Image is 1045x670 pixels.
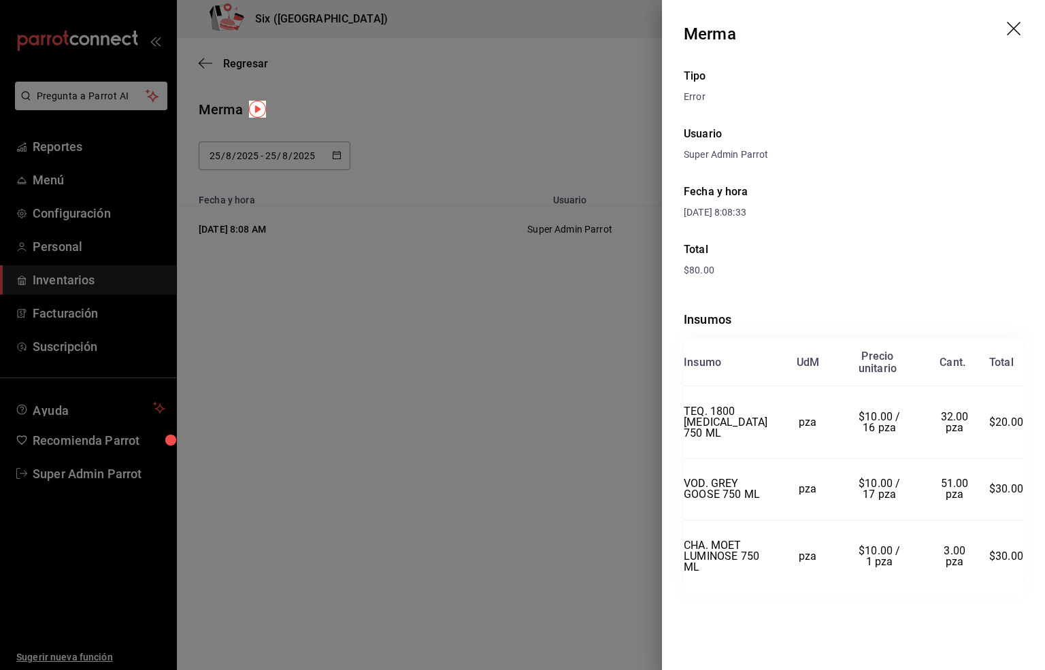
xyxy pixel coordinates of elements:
div: Fecha y hora [684,184,1023,200]
span: $10.00 / 16 pza [859,410,903,434]
td: pza [777,520,839,592]
td: pza [777,458,839,520]
span: 3.00 pza [944,544,968,568]
td: TEQ. 1800 [MEDICAL_DATA] 750 ML [684,386,777,459]
div: Tipo [684,68,1023,84]
td: VOD. GREY GOOSE 750 ML [684,458,777,520]
span: $10.00 / 1 pza [859,544,903,568]
td: pza [777,386,839,459]
div: Insumo [684,356,721,369]
div: Total [989,356,1014,369]
span: $10.00 / 17 pza [859,477,903,501]
div: Merma [684,22,736,46]
span: 51.00 pza [941,477,972,501]
span: $80.00 [684,265,714,275]
div: [DATE] 8:08:33 [684,205,1023,220]
div: Cant. [940,356,965,369]
div: Total [684,241,1023,258]
div: Super Admin Parrot [684,148,1023,162]
span: 32.00 pza [941,410,972,434]
button: drag [1007,22,1023,38]
div: Insumos [684,310,1023,329]
div: Usuario [684,126,1023,142]
span: $30.00 [989,550,1023,563]
div: Error [684,90,1023,104]
div: UdM [797,356,820,369]
div: Precio unitario [859,350,897,375]
span: $30.00 [989,482,1023,495]
td: CHA. MOET LUMINOSE 750 ML [684,520,777,592]
span: $20.00 [989,416,1023,429]
img: Tooltip marker [249,101,266,118]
